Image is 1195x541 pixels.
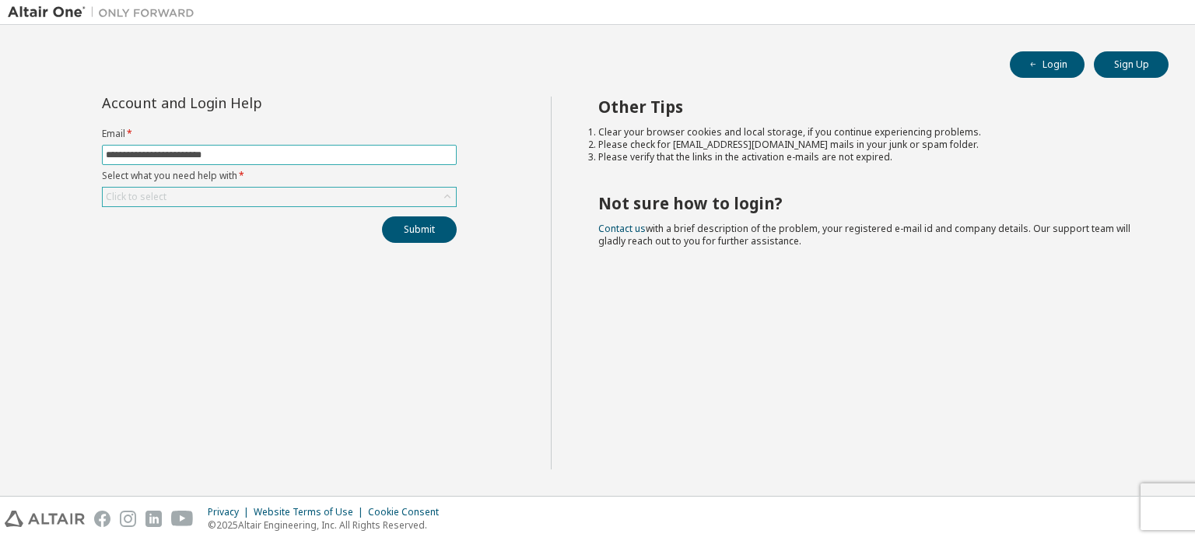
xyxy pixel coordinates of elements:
img: Altair One [8,5,202,20]
label: Select what you need help with [102,170,457,182]
button: Submit [382,216,457,243]
div: Account and Login Help [102,97,386,109]
div: Privacy [208,506,254,518]
h2: Not sure how to login? [598,193,1141,213]
button: Sign Up [1094,51,1169,78]
a: Contact us [598,222,646,235]
li: Please verify that the links in the activation e-mails are not expired. [598,151,1141,163]
div: Website Terms of Use [254,506,368,518]
img: youtube.svg [171,511,194,527]
img: facebook.svg [94,511,110,527]
div: Click to select [106,191,166,203]
div: Click to select [103,188,456,206]
img: linkedin.svg [145,511,162,527]
label: Email [102,128,457,140]
p: © 2025 Altair Engineering, Inc. All Rights Reserved. [208,518,448,532]
button: Login [1010,51,1085,78]
div: Cookie Consent [368,506,448,518]
img: instagram.svg [120,511,136,527]
li: Clear your browser cookies and local storage, if you continue experiencing problems. [598,126,1141,139]
h2: Other Tips [598,97,1141,117]
li: Please check for [EMAIL_ADDRESS][DOMAIN_NAME] mails in your junk or spam folder. [598,139,1141,151]
span: with a brief description of the problem, your registered e-mail id and company details. Our suppo... [598,222,1130,248]
img: altair_logo.svg [5,511,85,527]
